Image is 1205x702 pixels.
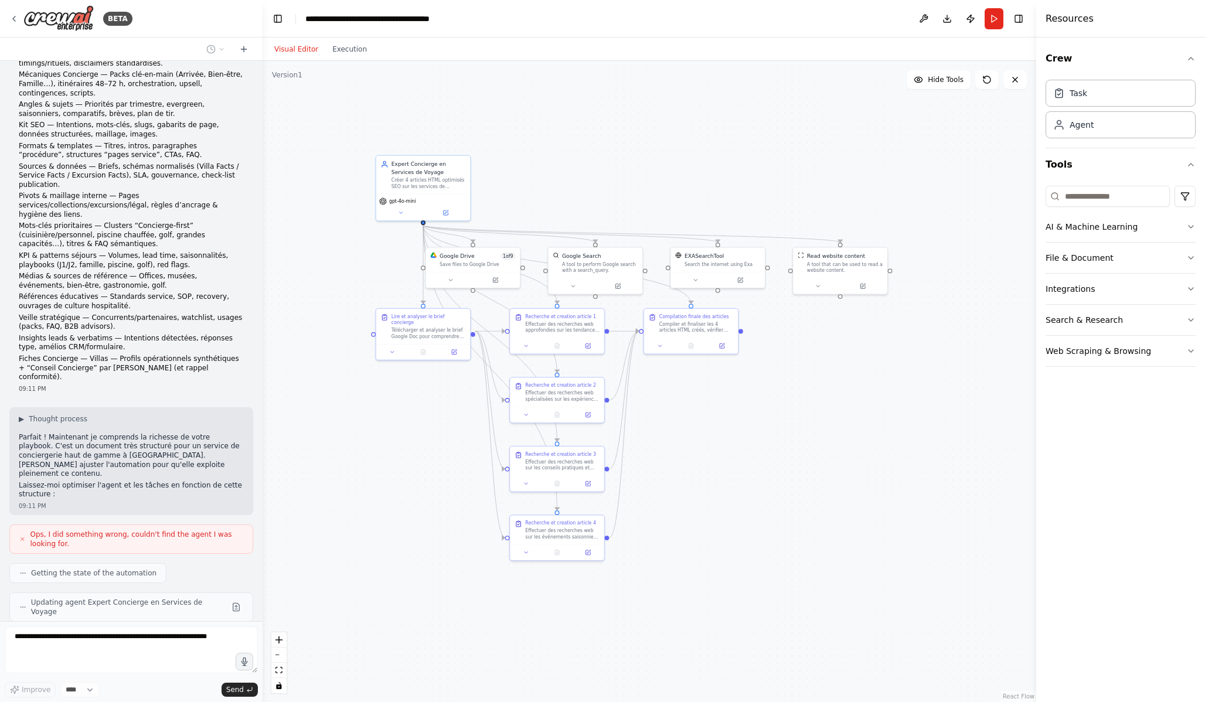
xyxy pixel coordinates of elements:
div: Read website content [807,252,865,260]
g: Edge from 8034b93d-1fa6-40f4-b639-86d19087f7c0 to cb9553f1-e2ed-4d0d-86fb-b1197453c0a6 [609,328,639,335]
a: React Flow attribution [1003,693,1034,700]
button: Integrations [1046,274,1196,304]
p: Formats & templates — Titres, intros, paragraphes “procédure”, structures “pages service”, CTAs, ... [19,142,244,160]
span: Send [226,685,244,694]
button: Start a new chat [234,42,253,56]
button: Open in side panel [575,410,601,420]
div: Recherche et creation article 2 [525,382,596,388]
img: EXASearchTool [675,252,681,258]
div: SerplyWebSearchToolGoogle SearchA tool to perform Google search with a search_query. [547,247,643,295]
button: Open in side panel [575,341,601,350]
button: zoom in [271,632,287,648]
div: EXASearchToolEXASearchToolSearch the internet using Exa [670,247,765,288]
span: Ops, I did something wrong, couldn't find the agent I was looking for. [30,530,243,548]
div: Save files to Google Drive [440,261,515,267]
div: A tool that can be used to read a website content. [807,261,883,274]
div: Créer 4 articles HTML optimisés SEO sur les services de conciergerie haut de gamme à [GEOGRAPHIC_... [392,177,466,189]
div: Crew [1046,75,1196,148]
p: Laissez-moi optimiser l'agent et les tâches en fonction de cette structure : [19,481,244,499]
button: No output available [675,341,707,350]
g: Edge from 49dca07f-8400-4cd5-a8f2-6ef39d92b1c0 to cb9553f1-e2ed-4d0d-86fb-b1197453c0a6 [609,328,639,473]
div: Effectuer des recherches web spécialisées sur les expériences uniques et services premium de conc... [525,390,600,402]
div: Recherche et creation article 1Effectuer des recherches web approfondies sur les tendances de con... [509,308,605,355]
div: React Flow controls [271,632,287,693]
div: Recherche et creation article 4Effectuer des recherches web sur les événements saisonniers et opp... [509,514,605,561]
div: Tools [1046,181,1196,376]
p: Kit SEO — Intentions, mots-clés, slugs, gabarits de page, données structurées, maillage, images. [19,121,244,139]
g: Edge from 3c43cee5-e72e-4d46-92b0-3ea22ebb9f9b to 8034b93d-1fa6-40f4-b639-86d19087f7c0 [475,328,505,335]
button: Hide Tools [907,70,971,89]
g: Edge from 3c43cee5-e72e-4d46-92b0-3ea22ebb9f9b to 18b83b03-5afa-4a37-b77e-b0064fd34c7d [475,328,505,542]
span: ▶ [19,414,24,424]
span: Hide Tools [928,75,964,84]
span: Getting the state of the automation [31,568,156,578]
p: Fiches Concierge — Villas — Profils opérationnels synthétiques + “Conseil Concierge” par [PERSON_... [19,355,244,382]
g: Edge from 711c99da-1cc7-4276-a93e-d690902e524a to e4a3a23f-7b7f-4682-bfb5-30b083c6aaa8 [419,225,844,243]
button: Search & Research [1046,305,1196,335]
button: Web Scraping & Browsing [1046,336,1196,366]
button: No output available [541,341,573,350]
div: ScrapeWebsiteToolRead website contentA tool that can be used to read a website content. [792,247,888,295]
button: Improve [5,682,56,697]
button: Open in side panel [474,275,517,285]
div: Lire et analyser le brief concierge [392,313,466,326]
div: Effectuer des recherches web approfondies sur les tendances de conciergerie pour {mois_cible} et ... [525,321,600,333]
button: Click to speak your automation idea [236,653,253,670]
g: Edge from 711c99da-1cc7-4276-a93e-d690902e524a to 49dca07f-8400-4cd5-a8f2-6ef39d92b1c0 [419,225,561,442]
p: Références éducatives — Standards service, SOP, recovery, ouvrages de culture hospitalité. [19,292,244,311]
button: Open in side panel [596,282,639,291]
div: A tool to perform Google search with a search_query. [562,261,638,274]
button: fit view [271,663,287,678]
button: Open in side panel [575,548,601,557]
button: AI & Machine Learning [1046,212,1196,242]
g: Edge from 18b83b03-5afa-4a37-b77e-b0064fd34c7d to cb9553f1-e2ed-4d0d-86fb-b1197453c0a6 [609,328,639,542]
div: Compilation finale des articlesCompiler et finaliser les 4 articles HTML créés, vérifier leur qua... [643,308,738,355]
div: Effectuer des recherches web sur les conseils pratiques et astuces de conciergerie pour {mois_cib... [525,459,600,471]
button: Open in side panel [841,282,884,291]
g: Edge from 3c43cee5-e72e-4d46-92b0-3ea22ebb9f9b to 49dca07f-8400-4cd5-a8f2-6ef39d92b1c0 [475,328,505,473]
g: Edge from 711c99da-1cc7-4276-a93e-d690902e524a to 3c43cee5-e72e-4d46-92b0-3ea22ebb9f9b [419,225,427,304]
button: Execution [325,42,374,56]
img: Logo [23,5,94,32]
div: Effectuer des recherches web sur les événements saisonniers et opportunités spéciales de concierg... [525,527,600,540]
div: Recherche et creation article 3 [525,451,596,457]
g: Edge from 711c99da-1cc7-4276-a93e-d690902e524a to 26585cee-0b71-47e5-a43d-c6206608faf3 [419,225,599,243]
span: Number of enabled actions [501,252,515,260]
div: Lire et analyser le brief conciergeTélécharger et analyser le brief Google Doc pour comprendre le... [375,308,471,360]
span: gpt-4o-mini [389,198,416,204]
div: Task [1070,87,1087,99]
img: SerplyWebSearchTool [553,252,559,258]
img: ScrapeWebsiteTool [798,252,804,258]
button: Open in side panel [441,347,467,357]
button: Hide left sidebar [270,11,286,27]
button: ▶Thought process [19,414,87,424]
button: Tools [1046,148,1196,181]
div: Expert Concierge en Services de VoyageCréer 4 articles HTML optimisés SEO sur les services de con... [375,155,471,221]
button: zoom out [271,648,287,663]
div: Compiler et finaliser les 4 articles HTML créés, vérifier leur qualité, cohérence et conformité a... [659,321,734,333]
p: Insights leads & verbatims — Intentions détectées, réponses type, amélios CRM/formulaire. [19,334,244,352]
button: Open in side panel [709,341,735,350]
p: Parfait ! Maintenant je comprends la richesse de votre playbook. C'est un document très structuré... [19,433,244,479]
button: No output available [541,548,573,557]
p: Mots-clés prioritaires — Clusters “Concierge-first” (cuisinière/personnel, piscine chauffée, golf... [19,221,244,249]
div: BETA [103,12,132,26]
button: File & Document [1046,243,1196,273]
button: Open in side panel [424,208,467,217]
div: Agent [1070,119,1094,131]
g: Edge from 711c99da-1cc7-4276-a93e-d690902e524a to b9de5b3d-3fa2-4c14-b1b4-2594a8bbefde [419,225,476,243]
g: Edge from 88b2c9bf-fbe0-446b-aacd-c4ae07a99fbd to cb9553f1-e2ed-4d0d-86fb-b1197453c0a6 [609,328,639,404]
span: Improve [22,685,50,694]
p: Médias & sources de référence — Offices, musées, événements, bien-être, gastronomie, golf. [19,272,244,290]
p: Sources & données — Briefs, schémas normalisés (Villa Facts / Service Facts / Excursion Facts), S... [19,162,244,190]
button: toggle interactivity [271,678,287,693]
div: Search the internet using Exa [685,261,760,267]
button: Hide right sidebar [1010,11,1027,27]
div: Google DriveGoogle Drive1of9Save files to Google Drive [425,247,520,288]
g: Edge from 711c99da-1cc7-4276-a93e-d690902e524a to 18b83b03-5afa-4a37-b77e-b0064fd34c7d [419,225,561,510]
span: Thought process [29,414,87,424]
p: Mécaniques Concierge — Packs clé-en-main (Arrivée, Bien-être, Famille…), itinéraires 48–72 h, orc... [19,70,244,98]
button: Visual Editor [267,42,325,56]
button: Open in side panel [719,275,762,285]
p: KPI & patterns séjours — Volumes, lead time, saisonnalités, playbooks (J1/J2, famille, piscine, g... [19,251,244,270]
